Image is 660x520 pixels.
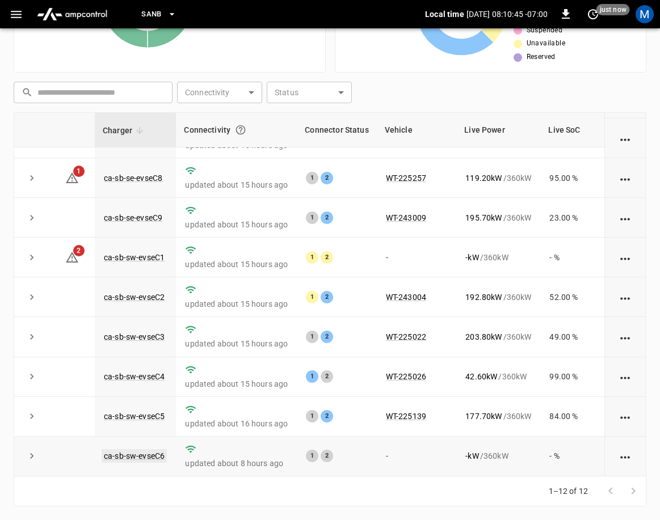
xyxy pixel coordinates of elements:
[306,450,318,462] div: 1
[465,252,531,263] div: / 360 kW
[23,408,40,425] button: expand row
[185,179,288,191] p: updated about 15 hours ago
[540,113,620,147] th: Live SoC
[321,251,333,264] div: 2
[184,120,289,140] div: Connectivity
[321,331,333,343] div: 2
[540,277,620,317] td: 52.00 %
[185,338,288,349] p: updated about 15 hours ago
[465,212,502,223] p: 195.70 kW
[104,174,162,183] a: ca-sb-se-evseC8
[23,328,40,345] button: expand row
[23,368,40,385] button: expand row
[386,412,426,421] a: WT-225139
[321,291,333,303] div: 2
[377,113,457,147] th: Vehicle
[137,3,181,26] button: SanB
[104,372,165,381] a: ca-sb-sw-evseC4
[185,378,288,390] p: updated about 15 hours ago
[321,172,333,184] div: 2
[65,173,79,182] a: 1
[386,332,426,341] a: WT-225022
[465,331,502,343] p: 203.80 kW
[185,298,288,310] p: updated about 15 hours ago
[465,331,531,343] div: / 360 kW
[465,371,531,382] div: / 360 kW
[185,219,288,230] p: updated about 15 hours ago
[306,172,318,184] div: 1
[527,52,556,63] span: Reserved
[619,331,633,343] div: action cell options
[540,158,620,198] td: 95.00 %
[540,357,620,397] td: 99.00 %
[386,174,426,183] a: WT-225257
[636,5,654,23] div: profile-icon
[377,238,457,277] td: -
[465,252,478,263] p: - kW
[23,170,40,187] button: expand row
[103,124,147,137] span: Charger
[465,371,497,382] p: 42.60 kW
[540,238,620,277] td: - %
[65,252,79,261] a: 2
[73,166,85,177] span: 1
[102,449,167,463] a: ca-sb-sw-evseC6
[540,397,620,437] td: 84.00 %
[321,370,333,383] div: 2
[321,410,333,422] div: 2
[73,245,85,256] span: 2
[619,172,633,184] div: action cell options
[306,410,318,422] div: 1
[306,212,318,224] div: 1
[549,485,588,497] p: 1–12 of 12
[104,293,165,302] a: ca-sb-sw-evseC2
[104,412,165,421] a: ca-sb-sw-evseC5
[104,213,162,222] a: ca-sb-se-evseC9
[619,133,633,144] div: action cell options
[619,291,633,303] div: action cell options
[386,293,426,302] a: WT-243004
[104,253,165,262] a: ca-sb-sw-evseC1
[619,371,633,382] div: action cell options
[321,450,333,462] div: 2
[466,9,548,20] p: [DATE] 08:10:45 -07:00
[23,447,40,464] button: expand row
[377,437,457,476] td: -
[596,4,630,15] span: just now
[185,458,288,469] p: updated about 8 hours ago
[465,212,531,223] div: / 360 kW
[465,291,502,303] p: 192.80 kW
[104,332,165,341] a: ca-sb-sw-evseC3
[465,450,531,462] div: / 360 kW
[619,252,633,263] div: action cell options
[540,198,620,238] td: 23.00 %
[306,291,318,303] div: 1
[32,3,112,25] img: ampcontrol.io logo
[306,331,318,343] div: 1
[584,5,602,23] button: set refresh interval
[386,372,426,381] a: WT-225026
[141,8,162,21] span: SanB
[465,172,531,184] div: / 360 kW
[297,113,376,147] th: Connector Status
[185,418,288,429] p: updated about 16 hours ago
[619,212,633,223] div: action cell options
[619,450,633,462] div: action cell options
[465,450,478,462] p: - kW
[465,411,531,422] div: / 360 kW
[185,259,288,270] p: updated about 15 hours ago
[386,213,426,222] a: WT-243009
[527,38,565,49] span: Unavailable
[306,251,318,264] div: 1
[23,209,40,226] button: expand row
[540,317,620,357] td: 49.00 %
[540,437,620,476] td: - %
[465,172,502,184] p: 119.20 kW
[23,289,40,306] button: expand row
[619,411,633,422] div: action cell options
[465,291,531,303] div: / 360 kW
[230,120,251,140] button: Connection between the charger and our software.
[456,113,540,147] th: Live Power
[527,25,563,36] span: Suspended
[321,212,333,224] div: 2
